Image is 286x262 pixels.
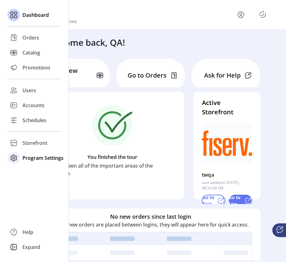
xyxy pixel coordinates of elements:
[22,64,50,71] span: Promotions
[51,66,92,85] p: Add New Card
[203,194,215,207] p: Go to Test
[53,221,249,228] p: When new orders are placed between logins, they will appear here for quick access.
[22,102,45,109] span: Accounts
[22,117,46,124] span: Schedules
[22,228,33,236] span: Help
[202,170,214,180] p: twqa
[22,243,40,251] span: Expand
[258,10,268,20] button: Publisher Panel
[229,194,242,207] p: Go to Live
[236,10,246,20] button: menu
[22,49,40,56] span: Catalog
[87,153,137,161] p: You finished the tour
[22,87,36,94] span: Users
[202,98,252,117] h4: Active Storefront
[22,154,63,162] span: Program Settings
[22,34,39,41] span: Orders
[128,71,166,80] p: Go to Orders
[22,11,49,19] span: Dashboard
[110,212,191,221] h6: No new orders since last login
[204,71,241,80] p: Ask for Help
[45,36,125,49] h3: Welcome back, QA!
[202,180,252,191] p: Last updated: [DATE], 08:33:58 PM
[22,139,47,147] span: Storefront
[49,162,176,177] p: You’ve seen all of the important areas of the platform.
